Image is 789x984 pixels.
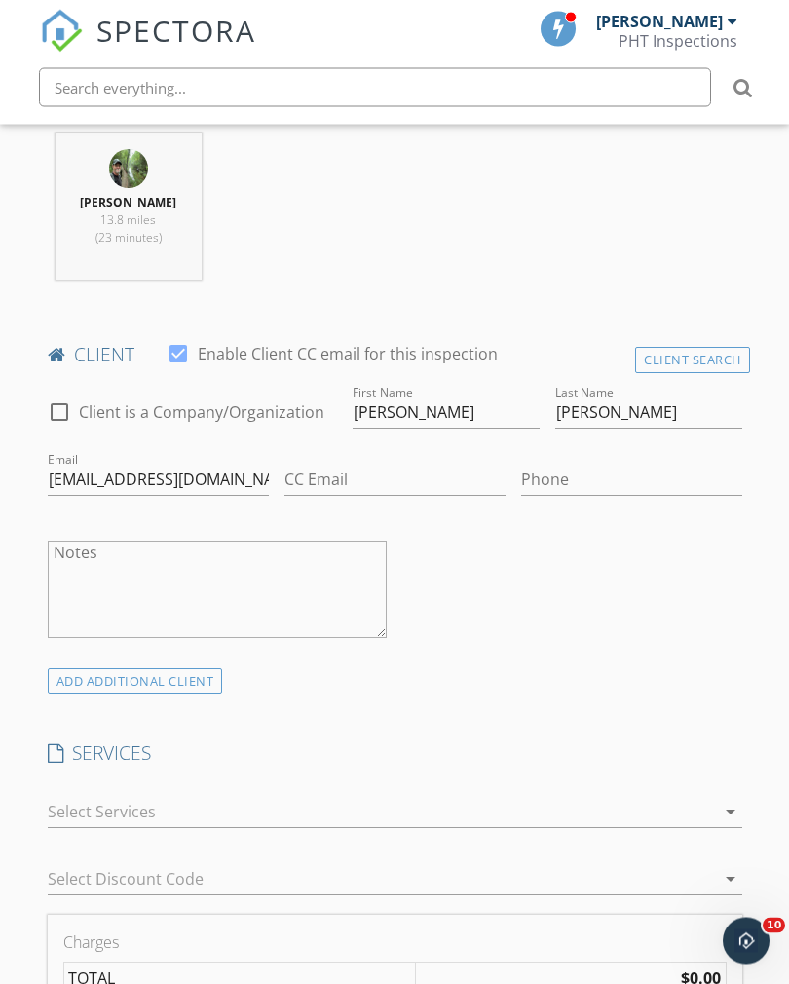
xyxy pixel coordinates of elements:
[48,669,223,696] div: ADD ADDITIONAL client
[80,195,176,211] strong: [PERSON_NAME]
[39,68,711,107] input: Search everything...
[109,150,148,189] img: img_0640.jpeg
[95,230,162,246] span: (23 minutes)
[635,348,750,374] div: Client Search
[40,10,83,53] img: The Best Home Inspection Software - Spectora
[723,918,770,965] iframe: Intercom live chat
[719,868,742,891] i: arrow_drop_down
[40,26,256,67] a: SPECTORA
[619,31,737,51] div: PHT Inspections
[63,931,727,955] div: Charges
[763,918,785,933] span: 10
[48,741,742,767] h4: SERVICES
[596,12,723,31] div: [PERSON_NAME]
[79,403,324,423] label: Client is a Company/Organization
[96,10,256,51] span: SPECTORA
[100,212,156,229] span: 13.8 miles
[48,343,742,368] h4: client
[719,801,742,824] i: arrow_drop_down
[198,345,498,364] label: Enable Client CC email for this inspection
